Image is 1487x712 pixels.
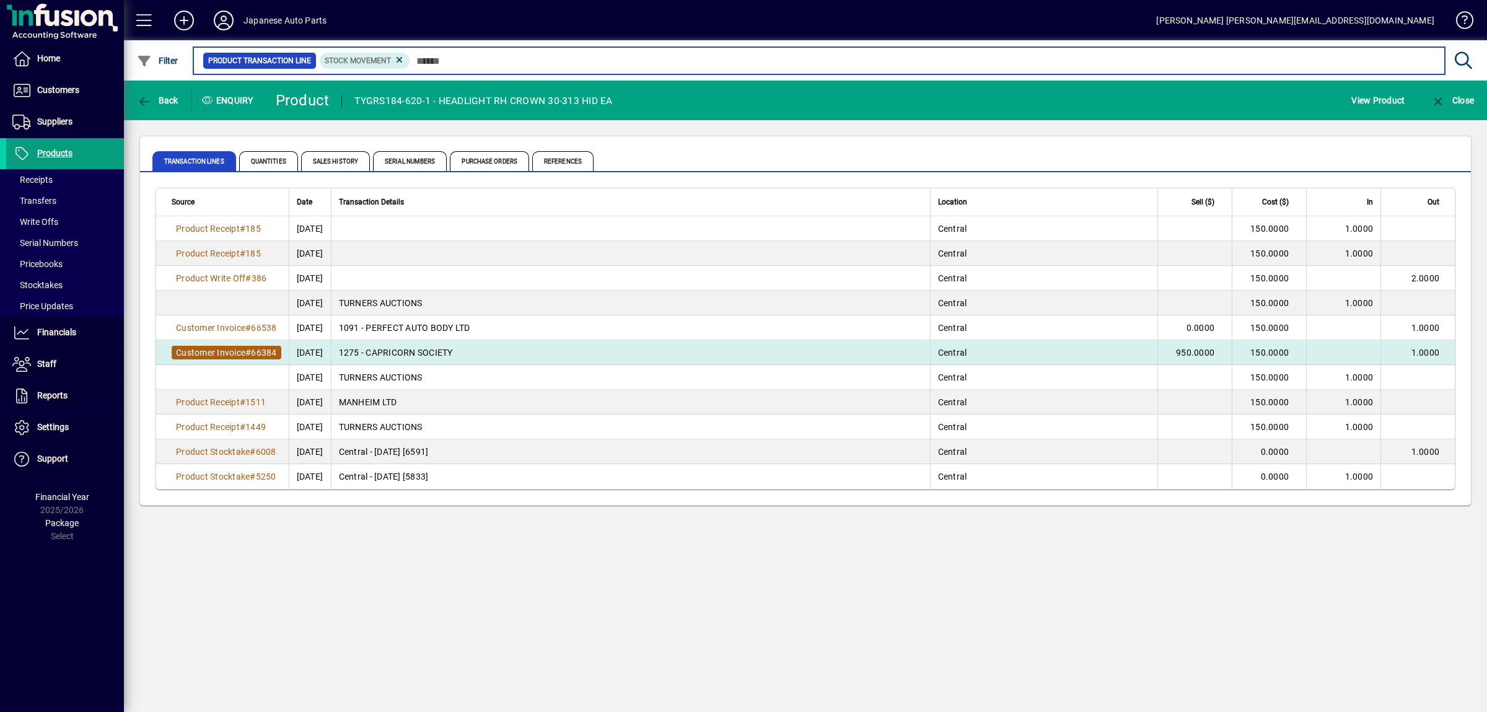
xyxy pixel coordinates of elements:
[289,291,331,315] td: [DATE]
[6,107,124,138] a: Suppliers
[1351,90,1405,110] span: View Product
[251,323,276,333] span: 66538
[6,169,124,190] a: Receipts
[1262,195,1289,209] span: Cost ($)
[289,216,331,241] td: [DATE]
[6,253,124,275] a: Pricebooks
[6,317,124,348] a: Financials
[331,464,930,489] td: Central - [DATE] [5833]
[1156,11,1434,30] div: [PERSON_NAME] [PERSON_NAME][EMAIL_ADDRESS][DOMAIN_NAME]
[152,151,236,171] span: Transaction Lines
[176,348,245,358] span: Customer Invoice
[6,275,124,296] a: Stocktakes
[240,397,245,407] span: #
[245,248,261,258] span: 185
[6,43,124,74] a: Home
[331,439,930,464] td: Central - [DATE] [6591]
[172,247,265,260] a: Product Receipt#185
[1411,348,1440,358] span: 1.0000
[251,348,276,358] span: 66384
[289,340,331,365] td: [DATE]
[1345,422,1374,432] span: 1.0000
[1165,195,1226,209] div: Sell ($)
[1428,89,1477,112] button: Close
[331,390,930,415] td: MANHEIM LTD
[12,301,73,311] span: Price Updates
[938,323,967,333] span: Central
[172,470,281,483] a: Product Stocktake#5250
[172,395,270,409] a: Product Receipt#1511
[297,195,323,209] div: Date
[37,359,56,369] span: Staff
[354,91,612,111] div: TYGRS184-620-1 - HEADLIGHT RH CROWN 30-313 HID EA
[1232,216,1306,241] td: 150.0000
[1345,397,1374,407] span: 1.0000
[289,390,331,415] td: [DATE]
[37,148,72,158] span: Products
[532,151,594,171] span: References
[1232,315,1306,340] td: 150.0000
[240,248,245,258] span: #
[245,323,251,333] span: #
[1232,464,1306,489] td: 0.0000
[124,89,192,112] app-page-header-button: Back
[6,232,124,253] a: Serial Numbers
[37,327,76,337] span: Financials
[938,224,967,234] span: Central
[250,472,255,481] span: #
[325,56,391,65] span: Stock movement
[1345,248,1374,258] span: 1.0000
[176,248,240,258] span: Product Receipt
[938,298,967,308] span: Central
[245,422,266,432] span: 1449
[1447,2,1472,43] a: Knowledge Base
[208,55,311,67] span: Product Transaction Line
[1345,224,1374,234] span: 1.0000
[172,222,265,235] a: Product Receipt#185
[1232,415,1306,439] td: 150.0000
[172,271,271,285] a: Product Write Off#386
[1232,241,1306,266] td: 150.0000
[276,90,330,110] div: Product
[1157,340,1232,365] td: 950.0000
[245,397,266,407] span: 1511
[450,151,529,171] span: Purchase Orders
[938,195,1150,209] div: Location
[938,472,967,481] span: Central
[297,195,312,209] span: Date
[1428,195,1439,209] span: Out
[164,9,204,32] button: Add
[37,422,69,432] span: Settings
[12,196,56,206] span: Transfers
[289,266,331,291] td: [DATE]
[137,95,178,105] span: Back
[245,348,251,358] span: #
[12,175,53,185] span: Receipts
[1240,195,1300,209] div: Cost ($)
[1345,298,1374,308] span: 1.0000
[134,89,182,112] button: Back
[1232,266,1306,291] td: 150.0000
[240,224,245,234] span: #
[245,224,261,234] span: 185
[289,439,331,464] td: [DATE]
[6,444,124,475] a: Support
[1411,323,1440,333] span: 1.0000
[6,380,124,411] a: Reports
[1348,89,1408,112] button: View Product
[1232,291,1306,315] td: 150.0000
[134,50,182,72] button: Filter
[1191,195,1214,209] span: Sell ($)
[1345,472,1374,481] span: 1.0000
[1367,195,1373,209] span: In
[37,116,72,126] span: Suppliers
[289,241,331,266] td: [DATE]
[245,273,251,283] span: #
[938,195,967,209] span: Location
[938,422,967,432] span: Central
[176,224,240,234] span: Product Receipt
[1232,340,1306,365] td: 150.0000
[172,321,281,335] a: Customer Invoice#66538
[1232,365,1306,390] td: 150.0000
[1411,273,1440,283] span: 2.0000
